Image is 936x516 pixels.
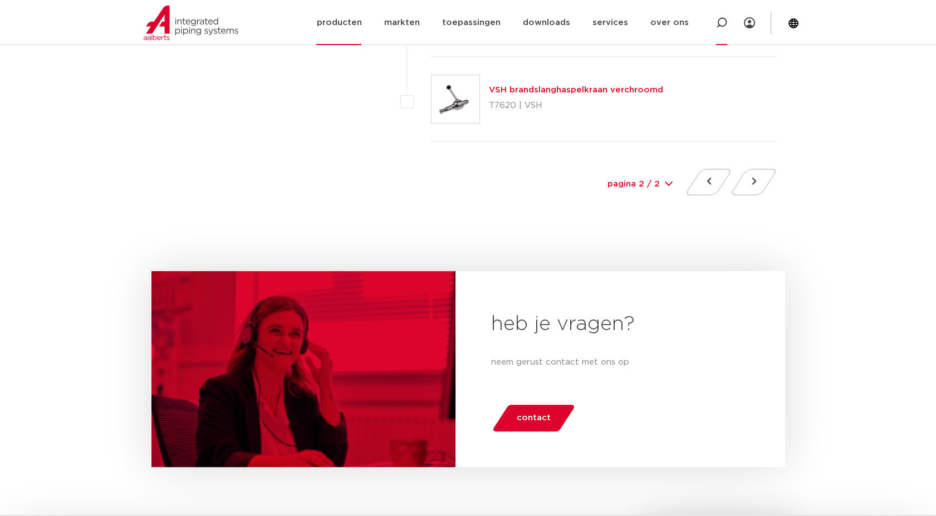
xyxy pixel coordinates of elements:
[517,409,551,427] span: contact
[432,75,479,123] img: Thumbnail for VSH brandslanghaspelkraan verchroomd
[491,405,576,431] a: contact
[491,311,749,338] h2: heb je vragen?
[491,356,749,369] p: neem gerust contact met ons op
[489,97,663,115] p: T7620 | VSH
[489,86,663,94] a: VSH brandslanghaspelkraan verchroomd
